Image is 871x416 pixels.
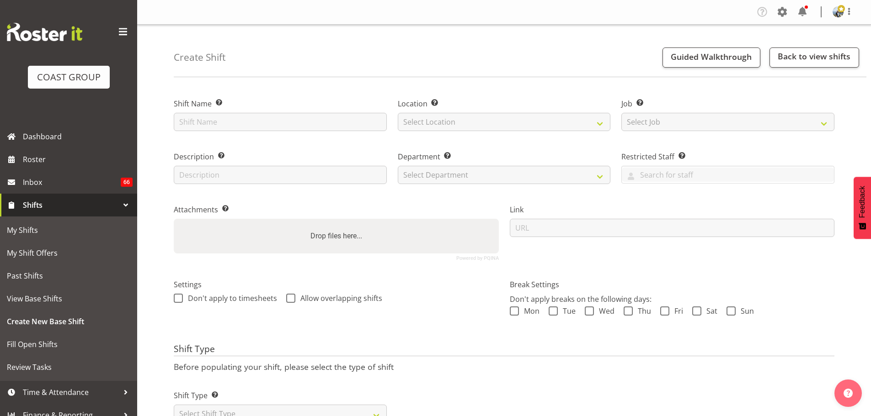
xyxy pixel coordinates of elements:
div: COAST GROUP [37,70,101,84]
span: Sat [701,306,717,316]
label: Link [510,204,835,215]
span: Fill Open Shifts [7,337,130,351]
input: Search for staff [622,168,834,182]
span: View Base Shifts [7,292,130,305]
h4: Create Shift [174,52,225,63]
label: Job [621,98,834,109]
h4: Shift Type [174,344,834,357]
span: Time & Attendance [23,385,119,399]
label: Shift Type [174,390,387,401]
span: Roster [23,153,133,166]
label: Location [398,98,611,109]
span: Fri [669,306,683,316]
a: Create New Base Shift [2,310,135,333]
span: Dashboard [23,130,133,143]
span: Wed [594,306,615,316]
label: Attachments [174,204,499,215]
span: Mon [519,306,540,316]
button: Guided Walkthrough [663,47,760,68]
span: Guided Walkthrough [671,51,752,62]
p: Before populating your shift, please select the type of shift [174,362,834,372]
label: Shift Name [174,98,387,109]
a: Powered by PQINA [456,256,499,260]
span: Tue [558,306,576,316]
span: Allow overlapping shifts [295,294,382,303]
input: URL [510,219,835,237]
span: My Shifts [7,223,130,237]
span: Shifts [23,198,119,212]
label: Description [174,151,387,162]
span: Inbox [23,175,121,189]
label: Restricted Staff [621,151,834,162]
img: help-xxl-2.png [844,389,853,398]
a: Fill Open Shifts [2,333,135,356]
label: Drop files here... [307,227,366,245]
a: Back to view shifts [769,47,859,68]
label: Settings [174,279,499,290]
span: Review Tasks [7,360,130,374]
label: Break Settings [510,279,835,290]
a: Review Tasks [2,356,135,379]
span: Thu [633,306,651,316]
span: 66 [121,178,133,187]
span: Don't apply to timesheets [183,294,277,303]
span: Past Shifts [7,269,130,283]
img: Rosterit website logo [7,23,82,41]
a: My Shift Offers [2,242,135,264]
input: Shift Name [174,113,387,131]
span: Sun [736,306,754,316]
button: Feedback - Show survey [854,177,871,239]
a: My Shifts [2,219,135,242]
img: brittany-taylorf7b938a58e78977fad4baecaf99ae47c.png [833,6,844,17]
p: Don't apply breaks on the following days: [510,294,835,305]
label: Department [398,151,611,162]
input: Description [174,166,387,184]
span: My Shift Offers [7,246,130,260]
span: Feedback [858,186,866,218]
a: Past Shifts [2,264,135,287]
span: Create New Base Shift [7,315,130,328]
a: View Base Shifts [2,287,135,310]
